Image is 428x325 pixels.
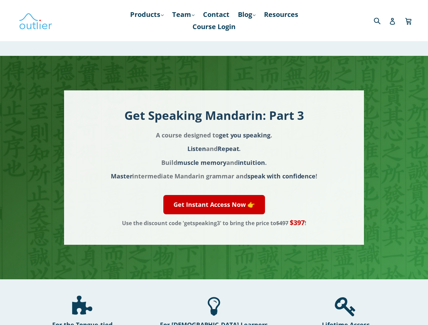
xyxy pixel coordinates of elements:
[208,296,220,317] div: Rocket
[19,11,53,30] img: Outlier Linguistics
[335,296,356,317] div: Rocket
[247,172,315,180] span: speak with confidence
[72,296,92,317] div: Rocket
[122,219,306,227] span: Use the discount code 'getspeaking3' to bring the price to !
[219,131,270,139] span: get you speaking
[187,145,241,153] span: and .
[161,158,267,167] span: Build and .
[290,218,305,227] span: $397
[169,8,198,21] a: Team
[111,172,133,180] span: Master
[261,8,302,21] a: Resources
[189,21,239,33] a: Course Login
[187,145,206,153] span: Listen
[276,219,288,227] s: $497
[163,195,265,214] a: Get Instant Access Now 👉
[111,172,317,180] span: intermediate Mandarin grammar and !
[156,131,272,139] span: A course designed to .
[235,8,259,21] a: Blog
[238,158,265,167] span: intuition
[372,14,391,27] input: Search
[177,158,226,167] span: muscle memory
[127,8,167,21] a: Products
[218,145,239,153] span: Repeat
[106,107,322,123] h1: Get Speaking Mandarin: Part 3
[200,8,233,21] a: Contact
